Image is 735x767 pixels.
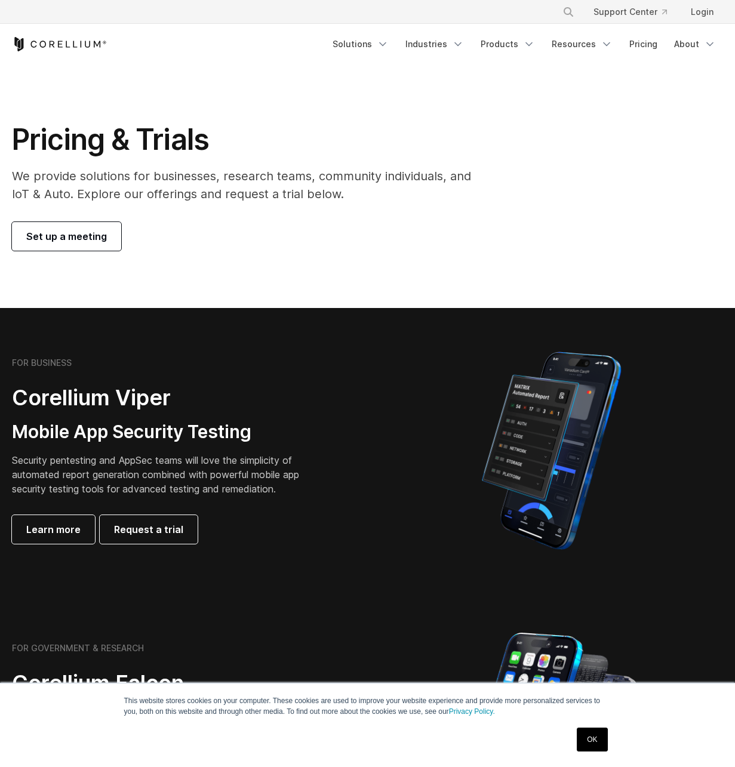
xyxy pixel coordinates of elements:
[667,33,723,55] a: About
[12,358,72,368] h6: FOR BUSINESS
[12,670,339,697] h2: Corellium Falcon
[622,33,665,55] a: Pricing
[12,37,107,51] a: Corellium Home
[12,384,310,411] h2: Corellium Viper
[473,33,542,55] a: Products
[577,728,607,751] a: OK
[449,707,495,716] a: Privacy Policy.
[12,122,478,158] h1: Pricing & Trials
[12,643,144,654] h6: FOR GOVERNMENT & RESEARCH
[12,453,310,496] p: Security pentesting and AppSec teams will love the simplicity of automated report generation comb...
[26,522,81,537] span: Learn more
[584,1,676,23] a: Support Center
[558,1,579,23] button: Search
[12,222,121,251] a: Set up a meeting
[325,33,396,55] a: Solutions
[12,167,478,203] p: We provide solutions for businesses, research teams, community individuals, and IoT & Auto. Explo...
[124,695,611,717] p: This website stores cookies on your computer. These cookies are used to improve your website expe...
[398,33,471,55] a: Industries
[12,515,95,544] a: Learn more
[114,522,183,537] span: Request a trial
[26,229,107,244] span: Set up a meeting
[325,33,723,55] div: Navigation Menu
[548,1,723,23] div: Navigation Menu
[545,33,620,55] a: Resources
[12,421,310,443] h3: Mobile App Security Testing
[462,346,641,555] img: Corellium MATRIX automated report on iPhone showing app vulnerability test results across securit...
[100,515,198,544] a: Request a trial
[681,1,723,23] a: Login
